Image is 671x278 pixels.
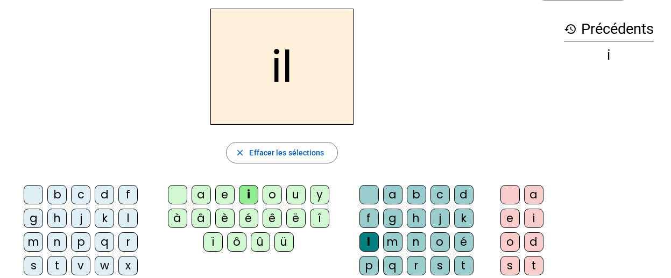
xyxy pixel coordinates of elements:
div: t [47,256,67,275]
div: h [407,209,426,228]
div: ü [274,232,294,252]
h3: Précédents [564,17,654,41]
div: s [500,256,520,275]
div: h [47,209,67,228]
div: p [359,256,379,275]
div: v [71,256,90,275]
mat-icon: history [564,23,577,35]
div: î [310,209,329,228]
div: q [95,232,114,252]
div: j [71,209,90,228]
div: l [359,232,379,252]
div: r [407,256,426,275]
div: n [47,232,67,252]
button: Effacer les sélections [226,142,337,163]
div: ê [263,209,282,228]
div: l [118,209,138,228]
div: t [454,256,474,275]
div: û [251,232,270,252]
div: e [500,209,520,228]
div: u [286,185,306,204]
div: é [239,209,258,228]
div: m [383,232,402,252]
div: x [118,256,138,275]
div: i [564,49,654,62]
mat-icon: close [235,148,245,158]
div: j [430,209,450,228]
div: ô [227,232,246,252]
div: g [24,209,43,228]
div: è [215,209,235,228]
div: q [383,256,402,275]
div: r [118,232,138,252]
div: c [430,185,450,204]
div: k [95,209,114,228]
div: o [500,232,520,252]
div: i [239,185,258,204]
div: d [95,185,114,204]
div: w [95,256,114,275]
div: p [71,232,90,252]
h2: il [210,9,354,125]
div: i [524,209,543,228]
div: o [263,185,282,204]
div: s [24,256,43,275]
div: é [454,232,474,252]
div: ë [286,209,306,228]
div: b [47,185,67,204]
div: à [168,209,187,228]
div: m [24,232,43,252]
div: k [454,209,474,228]
div: f [118,185,138,204]
div: y [310,185,329,204]
div: e [215,185,235,204]
div: a [524,185,543,204]
div: d [524,232,543,252]
div: f [359,209,379,228]
div: c [71,185,90,204]
div: d [454,185,474,204]
div: o [430,232,450,252]
div: b [407,185,426,204]
div: n [407,232,426,252]
div: g [383,209,402,228]
div: ï [203,232,223,252]
div: a [383,185,402,204]
div: a [192,185,211,204]
span: Effacer les sélections [249,146,324,159]
div: s [430,256,450,275]
div: t [524,256,543,275]
div: â [192,209,211,228]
